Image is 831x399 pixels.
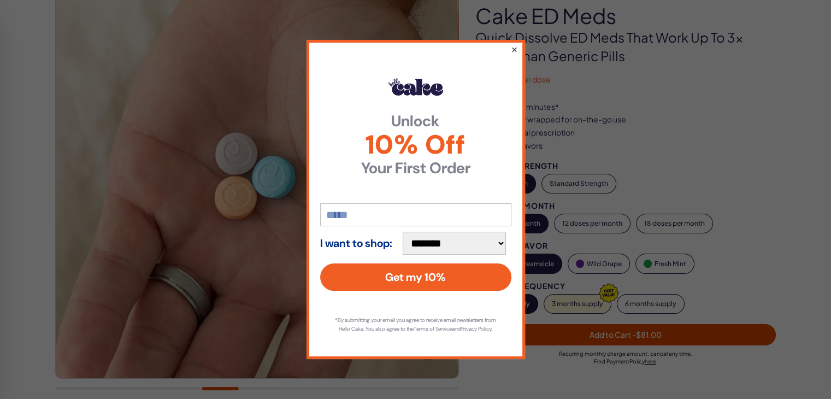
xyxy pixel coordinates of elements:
button: × [510,43,517,56]
a: Terms of Service [414,325,452,332]
strong: Your First Order [320,161,511,176]
p: *By submitting your email you agree to receive email newsletters from Hello Cake. You also agree ... [331,316,500,333]
button: Get my 10% [320,263,511,291]
img: Hello Cake [388,78,443,96]
span: 10% Off [320,132,511,158]
strong: Unlock [320,114,511,129]
strong: I want to shop: [320,237,392,249]
a: Privacy Policy [461,325,491,332]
